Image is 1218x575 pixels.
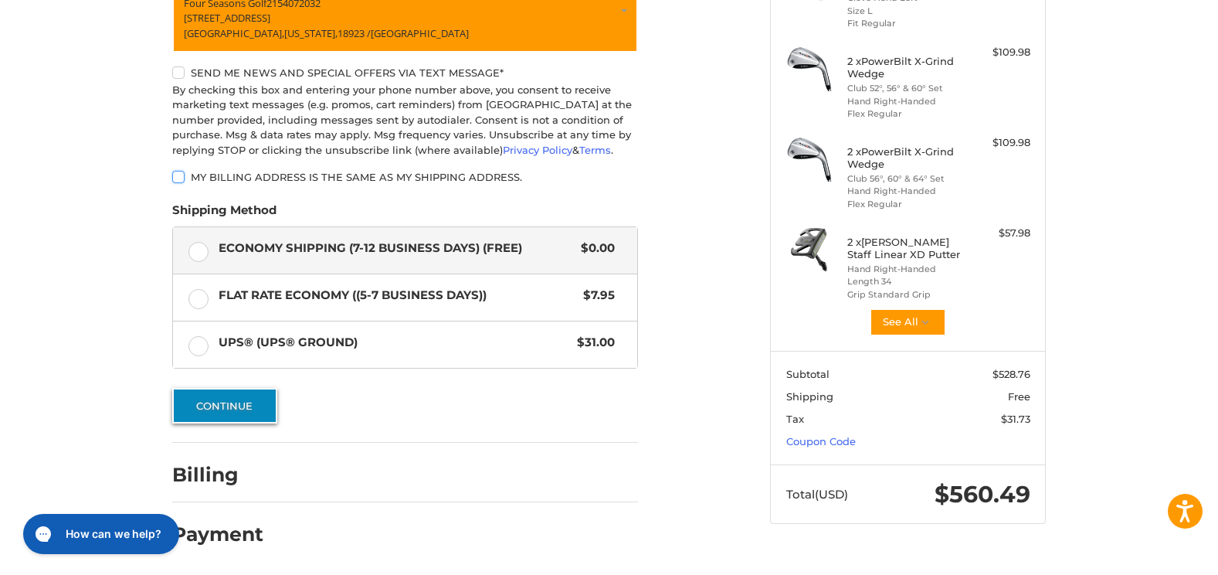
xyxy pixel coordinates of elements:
div: $57.98 [969,226,1030,241]
span: $560.49 [935,480,1030,509]
span: [GEOGRAPHIC_DATA] [371,26,469,40]
div: By checking this box and entering your phone number above, you consent to receive marketing text ... [172,83,638,158]
li: Flex Regular [847,107,965,121]
span: Flat Rate Economy ((5-7 Business Days)) [219,287,576,305]
span: [GEOGRAPHIC_DATA], [184,26,284,40]
li: Club 56°, 60° & 64° Set [847,172,965,185]
span: $528.76 [992,368,1030,380]
span: Subtotal [786,368,830,380]
h2: Billing [172,463,263,487]
span: [US_STATE], [284,26,338,40]
li: Hand Right-Handed [847,185,965,198]
li: Flex Regular [847,198,965,211]
span: $7.95 [575,287,615,305]
li: Hand Right-Handed [847,95,965,108]
span: UPS® (UPS® Ground) [219,334,570,352]
li: Fit Regular [847,17,965,30]
li: Club 52°, 56° & 60° Set [847,82,965,95]
iframe: Gorgias live chat messenger [15,509,184,560]
span: $0.00 [573,240,615,257]
iframe: Google Customer Reviews [1091,533,1218,575]
li: Length 34 [847,275,965,288]
span: Total (USD) [786,487,848,502]
button: See All [870,308,946,336]
span: Free [1008,390,1030,403]
a: Coupon Code [786,435,856,447]
h2: Payment [172,522,263,546]
div: $109.98 [969,45,1030,60]
span: $31.00 [569,334,615,352]
h4: 2 x [PERSON_NAME] Staff Linear XD Putter [847,236,965,261]
span: Economy Shipping (7-12 Business Days) (Free) [219,240,574,257]
h4: 2 x PowerBilt X-Grind Wedge [847,145,965,171]
span: [STREET_ADDRESS] [184,11,270,25]
span: Tax [786,413,804,425]
span: $31.73 [1001,413,1030,425]
li: Hand Right-Handed [847,263,965,276]
li: Size L [847,5,965,18]
li: Grip Standard Grip [847,288,965,301]
a: Privacy Policy [503,144,572,156]
label: Send me news and special offers via text message* [172,66,638,79]
span: 18923 / [338,26,371,40]
h4: 2 x PowerBilt X-Grind Wedge [847,55,965,80]
span: Shipping [786,390,833,403]
label: My billing address is the same as my shipping address. [172,171,638,183]
div: $109.98 [969,135,1030,151]
a: Terms [579,144,611,156]
legend: Shipping Method [172,202,277,226]
button: Continue [172,388,277,424]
